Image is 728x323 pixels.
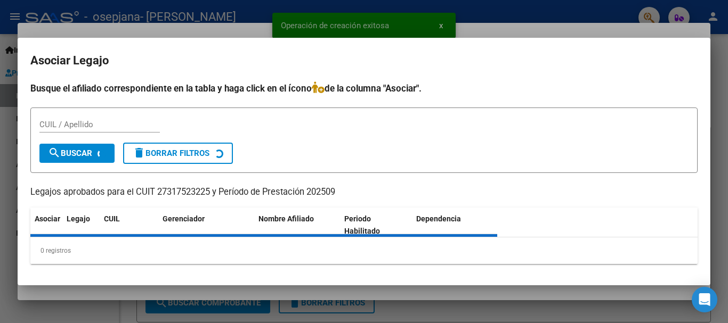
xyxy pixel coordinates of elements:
span: Periodo Habilitado [344,214,380,235]
datatable-header-cell: Nombre Afiliado [254,208,340,243]
datatable-header-cell: Dependencia [412,208,498,243]
span: Asociar [35,214,60,223]
span: Gerenciador [163,214,205,223]
datatable-header-cell: CUIL [100,208,158,243]
span: Dependencia [416,214,461,223]
button: Buscar [39,144,115,163]
span: Nombre Afiliado [258,214,314,223]
datatable-header-cell: Legajo [62,208,100,243]
mat-icon: delete [133,146,145,159]
span: CUIL [104,214,120,223]
datatable-header-cell: Periodo Habilitado [340,208,412,243]
button: Borrar Filtros [123,143,233,164]
div: 0 registros [30,237,698,264]
h2: Asociar Legajo [30,51,698,71]
span: Legajo [67,214,90,223]
div: Open Intercom Messenger [692,287,717,312]
span: Borrar Filtros [133,148,209,158]
p: Legajos aprobados para el CUIT 27317523225 y Período de Prestación 202509 [30,186,698,199]
datatable-header-cell: Gerenciador [158,208,254,243]
datatable-header-cell: Asociar [30,208,62,243]
h4: Busque el afiliado correspondiente en la tabla y haga click en el ícono de la columna "Asociar". [30,81,698,95]
span: Buscar [48,148,92,158]
mat-icon: search [48,146,61,159]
